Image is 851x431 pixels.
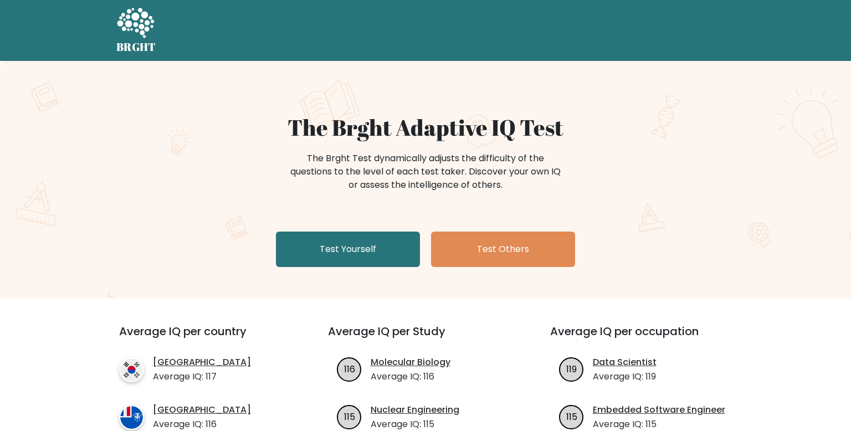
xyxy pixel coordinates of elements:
[344,410,355,423] text: 115
[153,370,251,383] p: Average IQ: 117
[593,403,725,417] a: Embedded Software Engineer
[153,403,251,417] a: [GEOGRAPHIC_DATA]
[119,325,288,351] h3: Average IQ per country
[119,405,144,430] img: country
[287,152,564,192] div: The Brght Test dynamically adjusts the difficulty of the questions to the level of each test take...
[276,232,420,267] a: Test Yourself
[371,370,450,383] p: Average IQ: 116
[155,114,696,141] h1: The Brght Adaptive IQ Test
[119,357,144,382] img: country
[116,4,156,57] a: BRGHT
[371,418,459,431] p: Average IQ: 115
[566,410,577,423] text: 115
[593,370,657,383] p: Average IQ: 119
[153,418,251,431] p: Average IQ: 116
[328,325,524,351] h3: Average IQ per Study
[153,356,251,369] a: [GEOGRAPHIC_DATA]
[371,356,450,369] a: Molecular Biology
[593,418,725,431] p: Average IQ: 115
[593,356,657,369] a: Data Scientist
[371,403,459,417] a: Nuclear Engineering
[431,232,575,267] a: Test Others
[344,362,355,375] text: 116
[550,325,746,351] h3: Average IQ per occupation
[566,362,577,375] text: 119
[116,40,156,54] h5: BRGHT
